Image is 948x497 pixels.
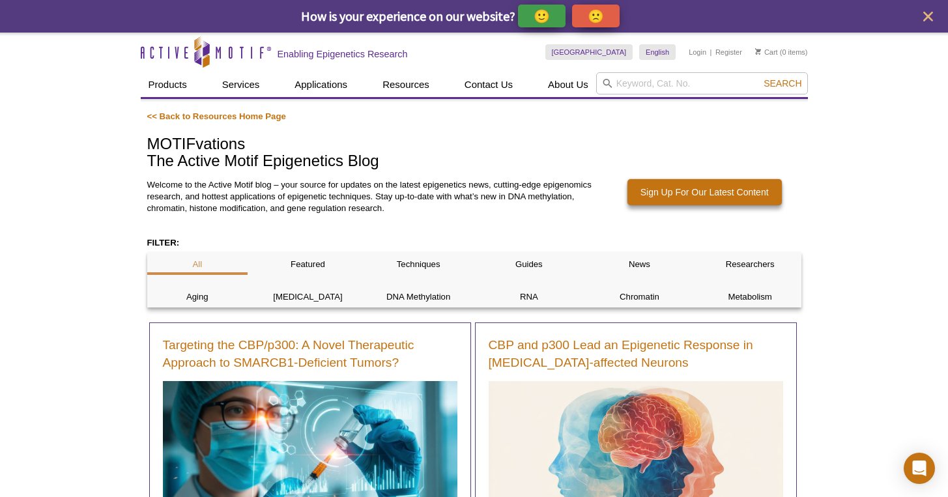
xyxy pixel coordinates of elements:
[596,72,808,94] input: Keyword, Cat. No.
[278,48,408,60] h2: Enabling Epigenetics Research
[147,259,248,270] p: All
[147,291,248,303] p: Aging
[589,259,690,270] p: News
[478,259,579,270] p: Guides
[764,78,801,89] span: Search
[534,8,550,24] p: 🙂
[700,291,801,303] p: Metabolism
[163,336,457,371] a: Targeting the CBP/p300: A Novel Therapeutic Approach to SMARCB1-Deficient Tumors?
[545,44,633,60] a: [GEOGRAPHIC_DATA]
[489,336,783,371] a: CBP and p300 Lead an Epigenetic Response in [MEDICAL_DATA]-affected Neurons
[755,48,778,57] a: Cart
[627,179,782,205] a: Sign Up For Our Latest Content
[715,48,742,57] a: Register
[589,291,690,303] p: Chromatin
[755,44,808,60] li: (0 items)
[375,72,437,97] a: Resources
[147,135,801,171] h1: MOTIFvations The Active Motif Epigenetics Blog
[257,259,358,270] p: Featured
[639,44,676,60] a: English
[147,238,180,248] strong: FILTER:
[760,78,805,89] button: Search
[257,291,358,303] p: [MEDICAL_DATA]
[301,8,515,24] span: How is your experience on our website?
[368,291,469,303] p: DNA Methylation
[689,48,706,57] a: Login
[904,453,935,484] div: Open Intercom Messenger
[700,259,801,270] p: Researchers
[147,111,286,121] a: << Back to Resources Home Page
[478,291,579,303] p: RNA
[540,72,596,97] a: About Us
[147,179,598,214] p: Welcome to the Active Motif blog – your source for updates on the latest epigenetics news, cuttin...
[710,44,712,60] li: |
[214,72,268,97] a: Services
[287,72,355,97] a: Applications
[920,8,936,25] button: close
[588,8,604,24] p: 🙁
[457,72,521,97] a: Contact Us
[141,72,195,97] a: Products
[755,48,761,55] img: Your Cart
[368,259,469,270] p: Techniques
